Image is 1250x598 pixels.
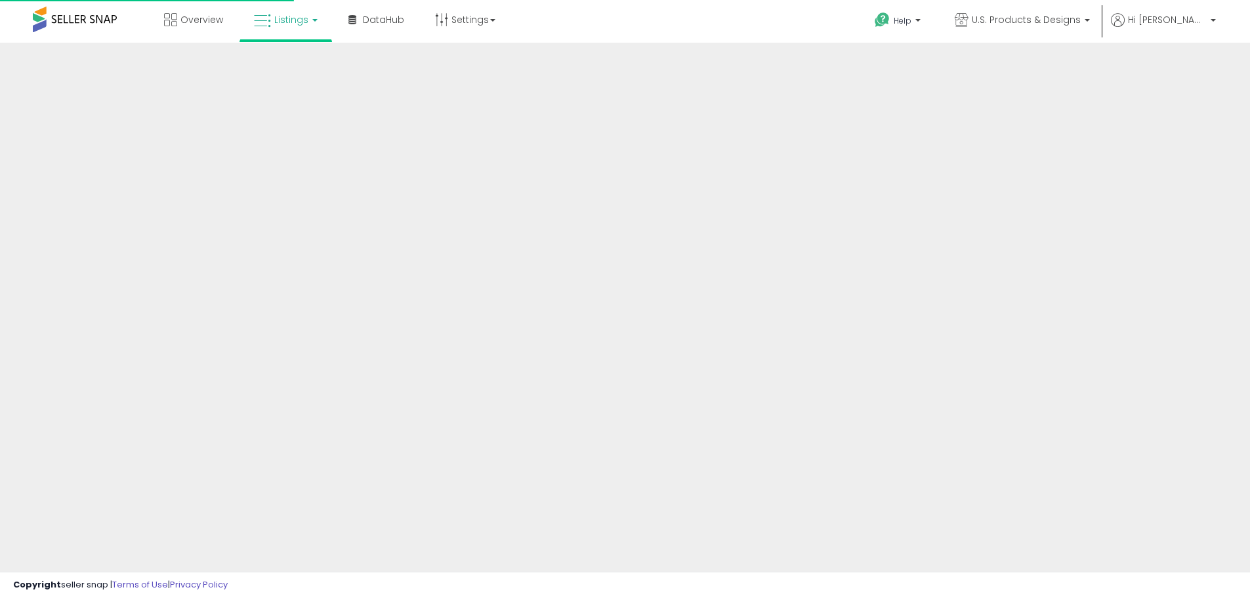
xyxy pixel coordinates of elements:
span: Overview [180,13,223,26]
span: Help [894,15,911,26]
a: Terms of Use [112,578,168,591]
span: U.S. Products & Designs [972,13,1081,26]
span: Listings [274,13,308,26]
span: DataHub [363,13,404,26]
a: Help [864,2,934,43]
i: Get Help [874,12,890,28]
div: seller snap | | [13,579,228,591]
strong: Copyright [13,578,61,591]
a: Hi [PERSON_NAME] [1111,13,1216,43]
span: Hi [PERSON_NAME] [1128,13,1207,26]
a: Privacy Policy [170,578,228,591]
